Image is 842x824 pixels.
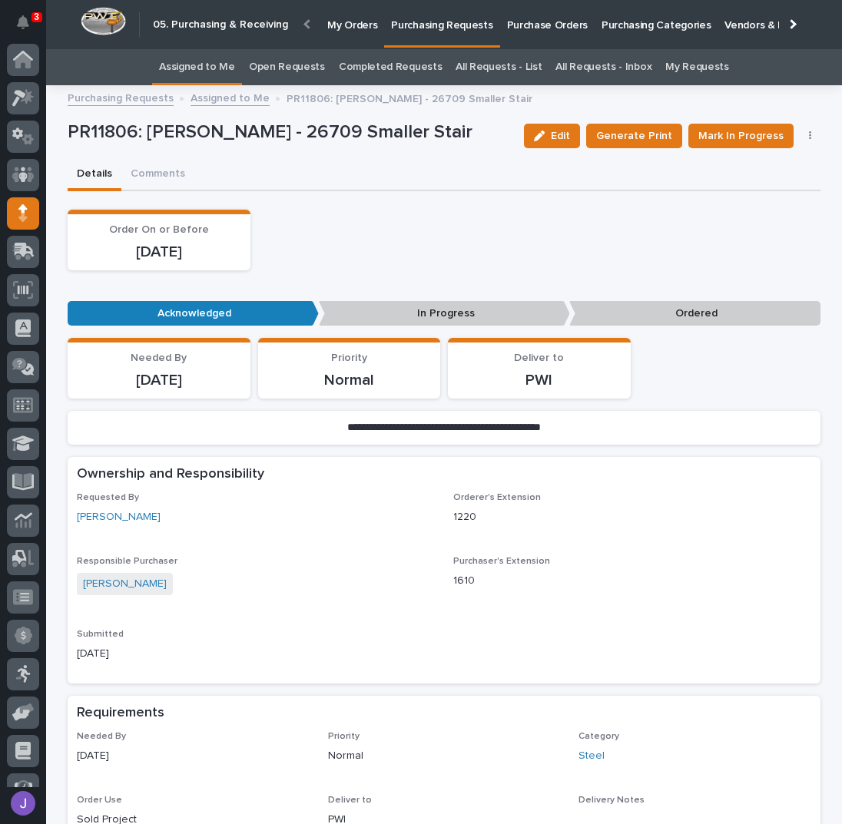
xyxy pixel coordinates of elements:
span: Responsible Purchaser [77,557,177,566]
span: Deliver to [328,796,372,805]
p: Normal [267,371,432,389]
a: Completed Requests [339,49,442,85]
p: In Progress [319,301,570,326]
span: Generate Print [596,128,672,144]
p: 1220 [453,509,811,525]
a: All Requests - Inbox [555,49,651,85]
p: [DATE] [77,748,310,764]
span: Order Use [77,796,122,805]
span: Requested By [77,493,139,502]
button: Details [68,159,121,191]
h2: Ownership and Responsibility [77,466,264,483]
h2: 05. Purchasing & Receiving [153,18,288,31]
span: Purchaser's Extension [453,557,550,566]
span: Order On or Before [109,224,209,235]
span: Needed By [77,732,126,741]
a: Steel [578,748,605,764]
a: Open Requests [249,49,325,85]
p: 1610 [453,573,811,589]
span: Edit [551,131,570,141]
span: Deliver to [514,352,564,363]
span: Priority [328,732,360,741]
span: Needed By [131,352,187,363]
p: [DATE] [77,646,435,662]
button: users-avatar [7,787,39,819]
p: 3 [34,12,39,22]
p: Normal [328,748,561,764]
button: Mark In Progress [688,124,794,148]
a: Assigned to Me [159,49,235,85]
a: Assigned to Me [191,88,270,106]
button: Edit [524,124,580,148]
p: PWI [457,371,622,389]
p: PR11806: [PERSON_NAME] - 26709 Smaller Stair [287,89,532,106]
a: Purchasing Requests [68,88,174,106]
a: [PERSON_NAME] [77,509,161,525]
img: Workspace Logo [81,7,126,35]
span: Priority [331,352,367,363]
h2: Requirements [77,705,164,722]
a: My Requests [665,49,729,85]
a: [PERSON_NAME] [83,576,167,592]
button: Generate Print [586,124,682,148]
button: Notifications [7,6,39,38]
p: [DATE] [77,371,241,389]
p: [DATE] [77,243,241,261]
span: Submitted [77,630,124,639]
p: PR11806: [PERSON_NAME] - 26709 Smaller Stair [68,121,512,144]
a: All Requests - List [456,49,542,85]
span: Category [578,732,619,741]
div: Notifications3 [19,15,39,40]
button: Comments [121,159,194,191]
p: Acknowledged [68,301,319,326]
span: Mark In Progress [698,128,784,144]
span: Delivery Notes [578,796,645,805]
p: Ordered [569,301,820,326]
span: Orderer's Extension [453,493,541,502]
